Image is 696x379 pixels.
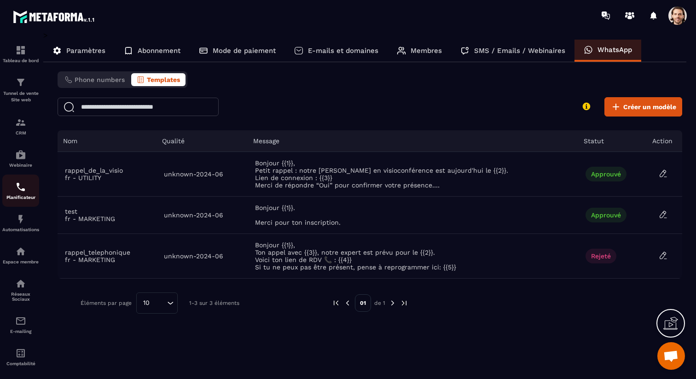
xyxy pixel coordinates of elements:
td: unknown-2024-06 [157,234,248,279]
a: formationformationCRM [2,110,39,142]
th: Message [248,130,578,152]
img: next [389,299,397,307]
p: Espace membre [2,259,39,264]
p: CRM [2,130,39,135]
a: formationformationTableau de bord [2,38,39,70]
p: de 1 [374,299,385,307]
a: automationsautomationsEspace membre [2,239,39,271]
a: schedulerschedulerPlanificateur [2,175,39,207]
img: formation [15,77,26,88]
p: Planificateur [2,195,39,200]
th: Statut [578,130,647,152]
th: Nom [58,130,157,152]
span: 10 [140,298,153,308]
p: Éléments par page [81,300,132,306]
span: Bonjour {{1}}, Ton appel avec {{3}}, notre expert est prévu pour le {{2}}. Voici ton lien de RDV ... [255,241,571,271]
span: Approuvé [586,208,626,222]
div: Search for option [136,292,178,314]
span: Rejeté [586,249,616,263]
p: Paramètres [66,47,105,55]
a: social-networksocial-networkRéseaux Sociaux [2,271,39,309]
img: automations [15,214,26,225]
p: E-mailing [2,329,39,334]
p: 1-3 sur 3 éléments [189,300,239,306]
img: accountant [15,348,26,359]
span: Templates [147,76,180,83]
div: > [43,31,687,314]
img: scheduler [15,181,26,192]
p: Comptabilité [2,361,39,366]
p: 01 [355,294,371,312]
th: Action [647,130,682,152]
p: Réseaux Sociaux [2,292,39,302]
img: prev [343,299,352,307]
img: next [400,299,408,307]
p: Membres [411,47,442,55]
td: unknown-2024-06 [157,197,248,234]
button: Templates [131,73,186,86]
button: Phone numbers [59,73,130,86]
td: unknown-2024-06 [157,152,248,197]
a: emailemailE-mailing [2,309,39,341]
span: Phone numbers [75,76,125,83]
p: WhatsApp [597,46,632,54]
td: rappel_de_la_visio fr - UTILITY [58,152,157,197]
p: Mode de paiement [213,47,276,55]
span: Créer un modèle [623,102,676,111]
img: email [15,315,26,327]
img: automations [15,149,26,160]
a: formationformationTunnel de vente Site web [2,70,39,110]
img: automations [15,246,26,257]
span: Bonjour {{1}}, Petit rappel : notre [PERSON_NAME] en visioconférence est aujourd'hui le {{2}}. Li... [255,159,571,189]
td: test fr - MARKETING [58,197,157,234]
p: E-mails et domaines [308,47,378,55]
a: Ouvrir le chat [657,342,685,370]
span: Approuvé [586,167,626,181]
th: Qualité [157,130,248,152]
img: formation [15,45,26,56]
img: formation [15,117,26,128]
img: prev [332,299,340,307]
p: Tunnel de vente Site web [2,90,39,103]
p: Abonnement [138,47,180,55]
p: Webinaire [2,163,39,168]
img: logo [13,8,96,25]
a: automationsautomationsWebinaire [2,142,39,175]
td: rappel_telephonique fr - MARKETING [58,234,157,279]
a: accountantaccountantComptabilité [2,341,39,373]
p: Automatisations [2,227,39,232]
button: Créer un modèle [604,97,682,117]
input: Search for option [153,298,165,308]
span: Bonjour {{1}}. Merci pour ton inscription. [255,204,571,226]
a: automationsautomationsAutomatisations [2,207,39,239]
p: Tableau de bord [2,58,39,63]
p: SMS / Emails / Webinaires [474,47,565,55]
img: social-network [15,278,26,289]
